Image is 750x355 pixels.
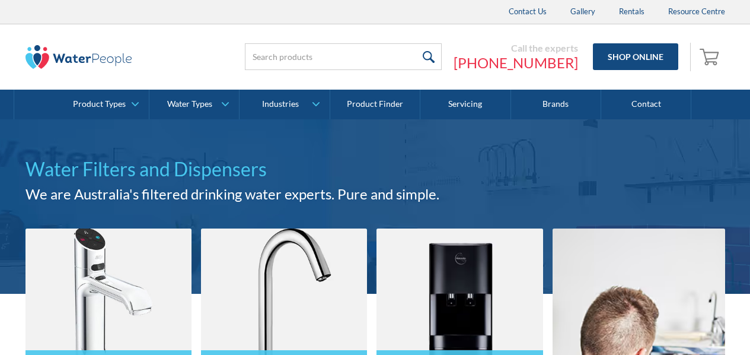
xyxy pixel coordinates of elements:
[454,54,578,72] a: [PHONE_NUMBER]
[700,47,722,66] img: shopping cart
[697,43,725,71] a: Open cart containing items
[167,99,212,109] div: Water Types
[25,45,132,69] img: The Water People
[73,99,126,109] div: Product Types
[511,90,601,119] a: Brands
[454,42,578,54] div: Call the experts
[593,43,678,70] a: Shop Online
[149,90,239,119] a: Water Types
[262,99,299,109] div: Industries
[330,90,420,119] a: Product Finder
[420,90,510,119] a: Servicing
[59,90,149,119] a: Product Types
[240,90,329,119] a: Industries
[601,90,691,119] a: Contact
[245,43,442,70] input: Search products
